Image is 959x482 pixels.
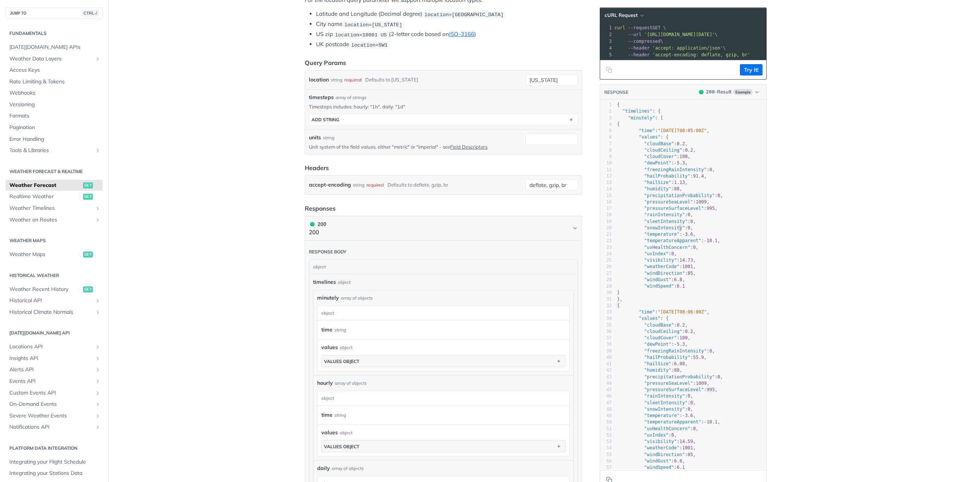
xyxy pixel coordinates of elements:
span: "uvIndex" [644,251,669,256]
span: : , [617,167,715,172]
span: 100 [679,154,688,159]
div: required [344,74,362,85]
span: 0 [690,219,693,224]
span: : { [617,134,669,140]
span: { [617,102,620,107]
span: get [83,286,93,292]
a: Weather Data LayersShow subpages for Weather Data Layers [6,53,103,65]
button: Show subpages for Locations API [95,344,101,350]
span: 0.2 [685,148,693,153]
span: "sleetIntensity" [644,219,688,224]
button: Show subpages for Events API [95,378,101,384]
span: 0 [693,245,696,250]
button: values object [322,355,565,367]
p: 200 [309,228,326,237]
a: On-Demand EventsShow subpages for On-Demand Events [6,399,103,410]
span: 200 [699,90,703,94]
div: 200 [309,220,326,228]
h2: Weather Maps [6,237,103,244]
span: Error Handling [9,136,101,143]
span: 100 [679,335,688,340]
span: "time" [639,128,655,133]
span: : , [617,329,696,334]
span: CTRL-/ [82,10,98,16]
div: string [331,74,342,85]
span: Access Keys [9,66,101,74]
button: Show subpages for Weather Timelines [95,205,101,211]
div: 12 [600,173,612,179]
span: }, [617,297,623,302]
div: 34 [600,315,612,322]
span: 0 [688,225,690,230]
span: "windSpeed" [644,283,674,289]
button: RESPONSE [604,89,629,96]
span: : , [617,271,696,276]
button: cURL Request [602,12,646,19]
a: Error Handling [6,134,103,145]
div: 20 [600,225,612,231]
span: Integrating your Stations Data [9,470,101,477]
span: "cloudCeiling" [644,148,682,153]
span: --header [628,52,650,57]
div: 22 [600,238,612,244]
button: Show subpages for Notifications API [95,424,101,430]
a: Insights APIShow subpages for Insights API [6,353,103,364]
div: 35 [600,322,612,328]
a: Formats [6,110,103,122]
span: : , [617,186,682,191]
a: Weather on RoutesShow subpages for Weather on Routes [6,214,103,226]
div: 15 [600,193,612,199]
button: Try It! [740,64,762,75]
span: : , [617,225,693,230]
label: units [309,134,321,142]
span: : , [617,219,696,224]
span: 0.2 [677,141,685,146]
span: 88 [674,186,679,191]
a: Pagination [6,122,103,133]
div: 38 [600,341,612,348]
div: 33 [600,309,612,315]
span: Rate Limiting & Tokens [9,78,101,86]
span: "temperature" [644,232,679,237]
div: object [318,306,567,320]
div: 25 [600,257,612,264]
label: location [309,74,329,85]
div: 9 [600,154,612,160]
li: City name [316,20,582,29]
span: "freezingRainIntensity" [644,167,706,172]
a: Historical Climate NormalsShow subpages for Historical Climate Normals [6,307,103,318]
span: "pressureSurfaceLevel" [644,206,704,211]
div: 13 [600,179,612,186]
span: 0.2 [685,329,693,334]
button: Copy to clipboard [604,64,614,75]
span: "windGust" [644,277,671,282]
span: "cloudBase" [644,141,674,146]
span: "hailSize" [644,180,671,185]
span: --header [628,45,650,51]
a: ISO-3166 [449,30,474,38]
button: JUMP TOCTRL-/ [6,8,103,19]
span: [DATE][DOMAIN_NAME] APIs [9,44,101,51]
span: Weather on Routes [9,216,93,224]
p: Timesteps includes: hourly: "1h", daily: "1d" [309,103,578,110]
button: 200 200200 [309,220,578,237]
button: 200200-ResultExample [695,88,762,96]
span: - [704,238,706,243]
div: 19 [600,218,612,225]
span: : , [617,342,688,347]
button: Show subpages for Alerts API [95,367,101,373]
span: "dewPoint" [644,160,671,166]
span: Weather Recent History [9,286,81,293]
div: object [338,279,351,286]
span: Insights API [9,355,93,362]
button: Show subpages for Insights API [95,355,101,361]
span: Locations API [9,343,93,351]
span: On-Demand Events [9,401,93,408]
svg: Chevron [572,225,578,231]
li: UK postcode [316,40,582,49]
span: "cloudCeiling" [644,329,682,334]
span: 'accept-encoding: deflate, gzip, br' [652,52,750,57]
span: Weather Data Layers [9,55,93,63]
span: 91.4 [693,173,704,179]
button: ADD string [309,114,578,125]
